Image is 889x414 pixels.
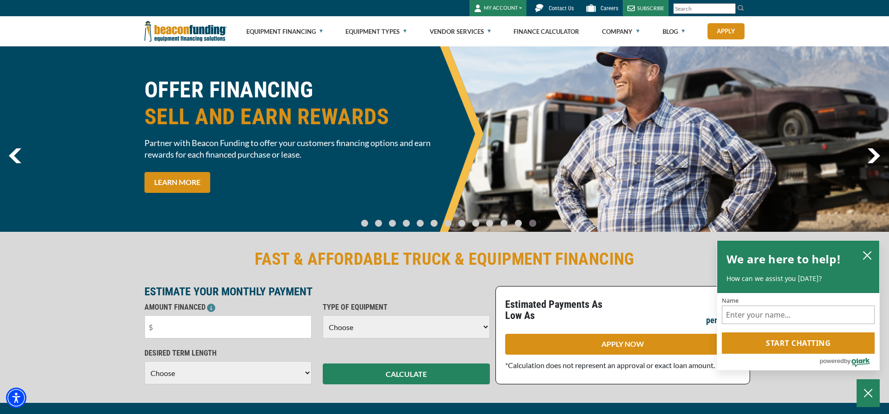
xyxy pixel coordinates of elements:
[359,219,370,227] a: Go To Slide 0
[144,76,439,130] h1: OFFER FINANCING
[246,17,323,46] a: Equipment Financing
[663,17,685,46] a: Blog
[706,315,740,326] p: per month
[549,5,574,12] span: Contact Us
[820,354,879,370] a: Powered by Olark
[722,298,875,304] label: Name
[857,379,880,407] button: Close Chatbox
[737,4,745,12] img: Search
[323,302,490,313] p: TYPE OF EQUIPMENT
[505,334,740,355] a: APPLY NOW
[144,103,439,130] span: SELL AND EARN REWARDS
[513,17,579,46] a: Finance Calculator
[601,5,618,12] span: Careers
[867,148,880,163] a: next
[867,148,880,163] img: Right Navigator
[717,240,880,371] div: olark chatbox
[505,299,617,321] p: Estimated Payments As Low As
[513,219,524,227] a: Go To Slide 11
[722,332,875,354] button: Start chatting
[457,219,468,227] a: Go To Slide 7
[726,274,870,283] p: How can we assist you [DATE]?
[6,388,26,408] div: Accessibility Menu
[707,23,745,39] a: Apply
[820,355,844,367] span: powered
[323,363,490,384] button: CALCULATE
[429,219,440,227] a: Go To Slide 5
[673,3,736,14] input: Search
[443,219,454,227] a: Go To Slide 6
[345,17,407,46] a: Equipment Types
[470,219,482,227] a: Go To Slide 8
[401,219,412,227] a: Go To Slide 3
[144,248,745,270] h2: FAST & AFFORDABLE TRUCK & EQUIPMENT FINANCING
[860,248,875,261] button: close chatbox
[144,302,312,313] p: AMOUNT FINANCED
[726,250,841,268] h2: We are here to help!
[602,17,639,46] a: Company
[144,348,312,359] p: DESIRED TERM LENGTH
[144,286,490,297] p: ESTIMATE YOUR MONTHLY PAYMENT
[387,219,398,227] a: Go To Slide 2
[430,17,491,46] a: Vendor Services
[484,219,495,227] a: Go To Slide 9
[844,355,851,367] span: by
[144,172,210,193] a: LEARN MORE OFFER FINANCINGSELL AND EARN REWARDS
[726,5,733,13] a: Clear search text
[144,137,439,160] span: Partner with Beacon Funding to offer your customers financing options and earn rewards for each f...
[415,219,426,227] a: Go To Slide 4
[144,16,227,46] img: Beacon Funding Corporation logo
[373,219,384,227] a: Go To Slide 1
[9,148,21,163] a: previous
[9,148,21,163] img: Left Navigator
[498,219,510,227] a: Go To Slide 10
[527,219,538,227] a: Go To Slide 12
[144,315,312,338] input: $
[722,306,875,324] input: Name
[505,361,715,369] span: *Calculation does not represent an approval or exact loan amount.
